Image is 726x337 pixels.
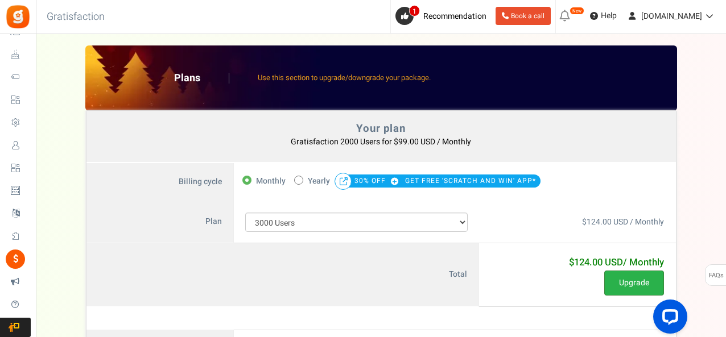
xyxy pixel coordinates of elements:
h3: Gratisfaction [34,6,117,28]
a: Book a call [496,7,551,25]
b: Gratisfaction 2000 Users for $99.00 USD / Monthly [291,136,471,148]
span: Monthly [256,173,286,189]
a: 30% OFF GET FREE 'SCRATCH AND WIN' APP* [354,176,536,186]
span: [DOMAIN_NAME] [641,10,702,22]
span: FAQs [708,265,724,286]
h2: Plans [174,73,229,84]
a: Help [585,7,621,25]
span: $124.00 USD / Monthly [582,216,664,228]
span: Yearly [308,173,330,189]
button: Upgrade [604,271,664,296]
img: Gratisfaction [5,4,31,30]
label: Billing cycle [86,163,234,202]
b: $124.00 USD [569,255,664,269]
a: 1 Recommendation [395,7,491,25]
h4: Your plan [98,123,664,134]
span: Use this section to upgrade/downgrade your package. [258,72,431,83]
em: New [570,7,584,15]
span: 30% OFF [354,173,403,189]
span: / Monthly [623,255,664,269]
span: GET FREE 'SCRATCH AND WIN' APP* [405,173,536,189]
span: Recommendation [423,10,486,22]
span: Help [598,10,617,22]
label: Total [86,243,480,307]
span: 1 [409,5,420,16]
label: Plan [86,201,234,243]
